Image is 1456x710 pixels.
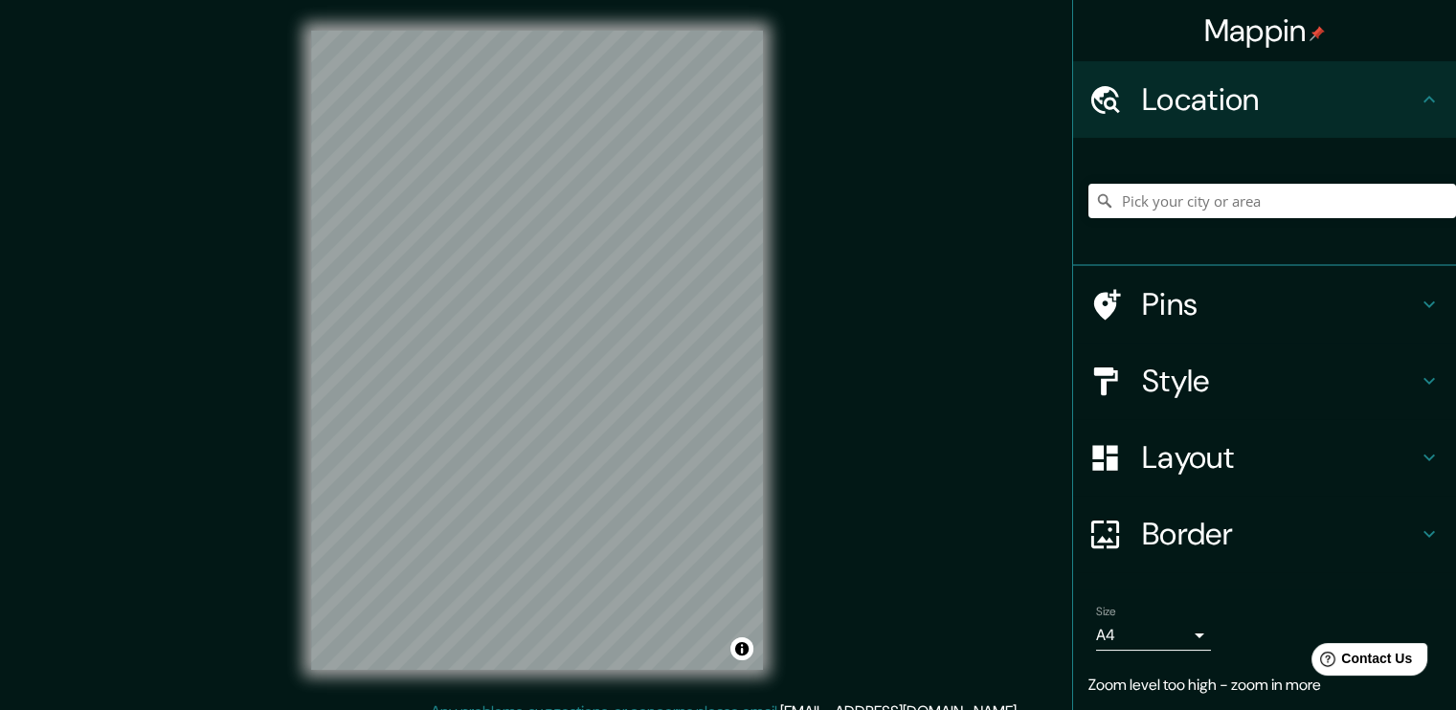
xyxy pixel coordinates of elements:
div: A4 [1096,620,1211,651]
div: Layout [1073,419,1456,496]
div: Pins [1073,266,1456,343]
img: pin-icon.png [1310,26,1325,41]
h4: Pins [1142,285,1418,323]
iframe: Help widget launcher [1286,635,1435,689]
canvas: Map [311,31,763,670]
div: Border [1073,496,1456,572]
h4: Location [1142,80,1418,119]
h4: Layout [1142,438,1418,477]
h4: Border [1142,515,1418,553]
div: Style [1073,343,1456,419]
button: Toggle attribution [730,637,753,660]
h4: Mappin [1204,11,1326,50]
h4: Style [1142,362,1418,400]
p: Zoom level too high - zoom in more [1088,674,1441,697]
input: Pick your city or area [1088,184,1456,218]
label: Size [1096,604,1116,620]
div: Location [1073,61,1456,138]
